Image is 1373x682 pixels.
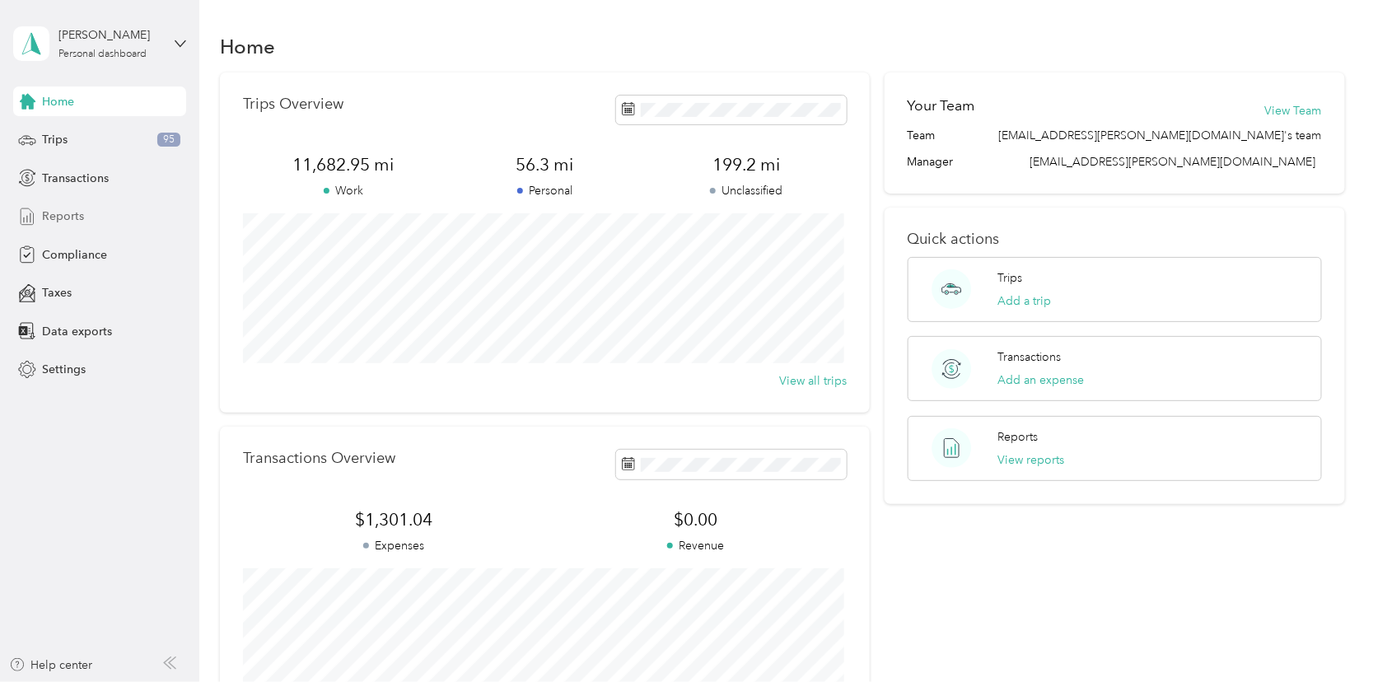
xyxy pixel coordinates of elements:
[544,537,847,554] p: Revenue
[42,93,74,110] span: Home
[444,182,645,199] p: Personal
[779,372,847,390] button: View all trips
[997,348,1061,366] p: Transactions
[243,508,545,531] span: $1,301.04
[243,450,395,467] p: Transactions Overview
[220,38,275,55] h1: Home
[58,49,147,59] div: Personal dashboard
[42,208,84,225] span: Reports
[243,96,343,113] p: Trips Overview
[997,451,1064,469] button: View reports
[58,26,161,44] div: [PERSON_NAME]
[646,153,847,176] span: 199.2 mi
[157,133,180,147] span: 95
[908,127,936,144] span: Team
[444,153,645,176] span: 56.3 mi
[997,292,1051,310] button: Add a trip
[646,182,847,199] p: Unclassified
[997,269,1022,287] p: Trips
[243,182,444,199] p: Work
[42,131,68,148] span: Trips
[42,246,107,264] span: Compliance
[1030,155,1316,169] span: [EMAIL_ADDRESS][PERSON_NAME][DOMAIN_NAME]
[42,170,109,187] span: Transactions
[42,323,112,340] span: Data exports
[997,371,1084,389] button: Add an expense
[42,361,86,378] span: Settings
[1265,102,1322,119] button: View Team
[1281,590,1373,682] iframe: Everlance-gr Chat Button Frame
[243,153,444,176] span: 11,682.95 mi
[243,537,545,554] p: Expenses
[9,656,93,674] button: Help center
[544,508,847,531] span: $0.00
[42,284,72,301] span: Taxes
[908,153,954,170] span: Manager
[908,96,975,116] h2: Your Team
[908,231,1322,248] p: Quick actions
[997,428,1038,446] p: Reports
[999,127,1322,144] span: [EMAIL_ADDRESS][PERSON_NAME][DOMAIN_NAME]'s team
